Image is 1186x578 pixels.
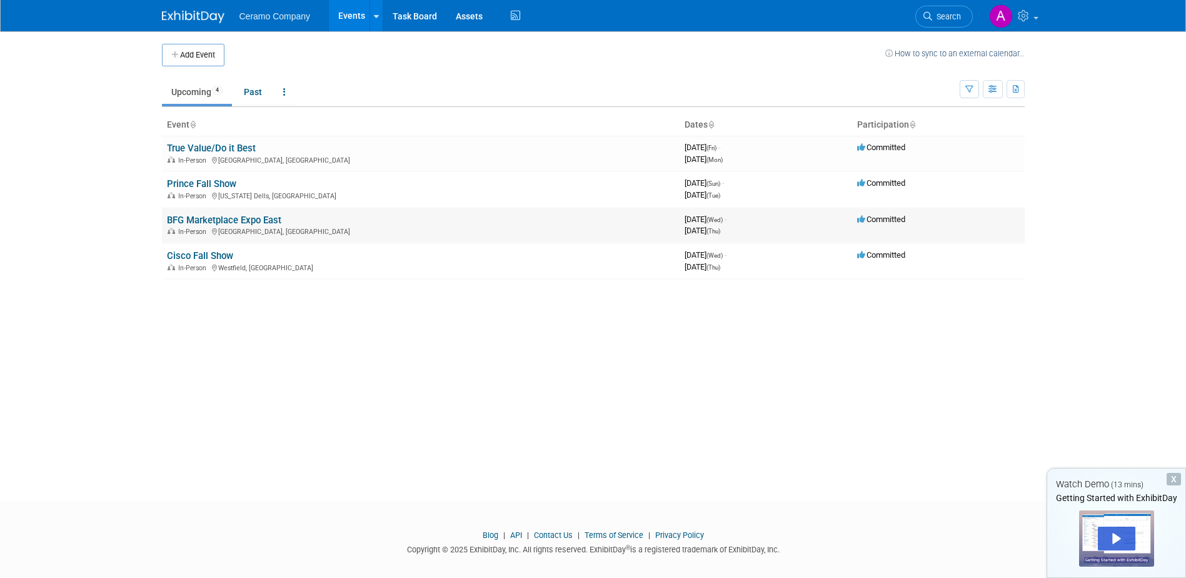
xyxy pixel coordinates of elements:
th: Dates [680,114,852,136]
a: Upcoming4 [162,80,232,104]
a: Privacy Policy [655,530,704,540]
span: | [575,530,583,540]
div: Dismiss [1167,473,1181,485]
a: BFG Marketplace Expo East [167,215,281,226]
span: (13 mins) [1111,480,1143,489]
span: Committed [857,143,905,152]
span: In-Person [178,228,210,236]
a: Sort by Start Date [708,119,714,129]
a: Sort by Event Name [189,119,196,129]
span: (Tue) [706,192,720,199]
span: Committed [857,250,905,260]
span: [DATE] [685,226,720,235]
img: April Rockett [989,4,1013,28]
a: Blog [483,530,498,540]
span: - [722,178,724,188]
span: - [718,143,720,152]
img: In-Person Event [168,156,175,163]
span: (Thu) [706,228,720,235]
a: API [510,530,522,540]
span: | [500,530,508,540]
span: | [524,530,532,540]
div: [US_STATE] Dells, [GEOGRAPHIC_DATA] [167,190,675,200]
div: Play [1098,527,1135,550]
a: Contact Us [534,530,573,540]
a: Prince Fall Show [167,178,236,190]
span: In-Person [178,156,210,165]
a: Sort by Participation Type [909,119,915,129]
span: In-Person [178,264,210,272]
span: [DATE] [685,250,726,260]
span: (Fri) [706,144,716,151]
a: Past [234,80,271,104]
div: [GEOGRAPHIC_DATA], [GEOGRAPHIC_DATA] [167,226,675,236]
span: [DATE] [685,215,726,224]
span: 4 [212,86,223,95]
button: Add Event [162,44,224,66]
span: [DATE] [685,143,720,152]
a: Terms of Service [585,530,643,540]
span: Ceramo Company [239,11,311,21]
span: [DATE] [685,262,720,271]
span: [DATE] [685,155,723,164]
span: (Wed) [706,252,723,259]
th: Participation [852,114,1025,136]
img: ExhibitDay [162,11,224,23]
span: Committed [857,178,905,188]
div: Getting Started with ExhibitDay [1047,492,1185,504]
span: In-Person [178,192,210,200]
span: (Mon) [706,156,723,163]
span: (Wed) [706,216,723,223]
span: Search [932,12,961,21]
span: [DATE] [685,178,724,188]
a: Cisco Fall Show [167,250,233,261]
span: (Sun) [706,180,720,187]
div: [GEOGRAPHIC_DATA], [GEOGRAPHIC_DATA] [167,155,675,165]
div: Watch Demo [1047,478,1185,491]
img: In-Person Event [168,192,175,198]
img: In-Person Event [168,264,175,270]
span: [DATE] [685,190,720,200]
th: Event [162,114,680,136]
a: Search [915,6,973,28]
span: Committed [857,215,905,224]
img: In-Person Event [168,228,175,234]
a: True Value/Do it Best [167,143,256,154]
sup: ® [626,544,630,551]
div: Westfield, [GEOGRAPHIC_DATA] [167,262,675,272]
span: (Thu) [706,264,720,271]
span: - [725,250,726,260]
span: | [645,530,653,540]
a: How to sync to an external calendar... [885,49,1025,58]
span: - [725,215,726,224]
